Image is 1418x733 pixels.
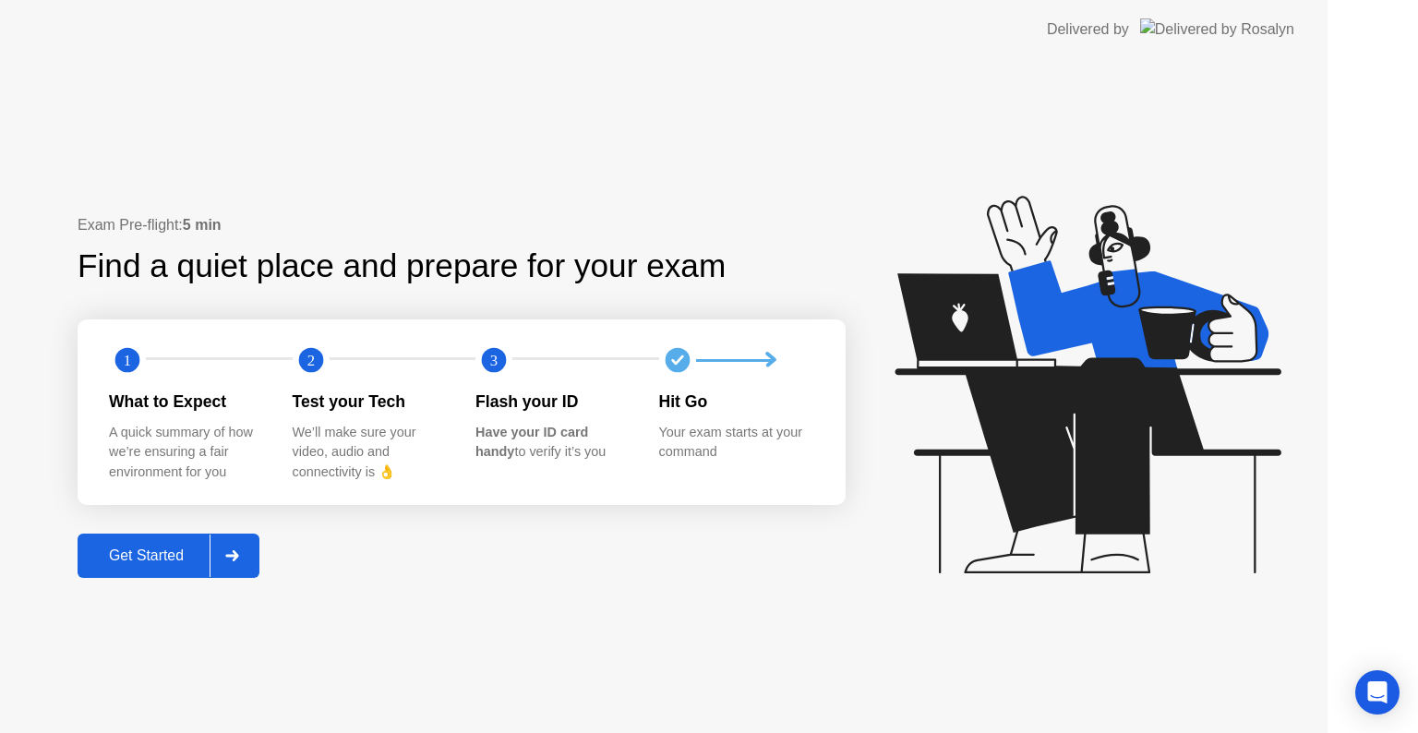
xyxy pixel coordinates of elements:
[183,217,222,233] b: 5 min
[659,390,813,414] div: Hit Go
[293,390,447,414] div: Test your Tech
[475,390,630,414] div: Flash your ID
[124,352,131,369] text: 1
[78,214,846,236] div: Exam Pre-flight:
[490,352,498,369] text: 3
[78,534,259,578] button: Get Started
[83,547,210,564] div: Get Started
[1355,670,1400,715] div: Open Intercom Messenger
[475,425,588,460] b: Have your ID card handy
[293,423,447,483] div: We’ll make sure your video, audio and connectivity is 👌
[109,423,263,483] div: A quick summary of how we’re ensuring a fair environment for you
[1140,18,1294,40] img: Delivered by Rosalyn
[475,423,630,463] div: to verify it’s you
[78,242,728,291] div: Find a quiet place and prepare for your exam
[1047,18,1129,41] div: Delivered by
[109,390,263,414] div: What to Expect
[306,352,314,369] text: 2
[659,423,813,463] div: Your exam starts at your command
